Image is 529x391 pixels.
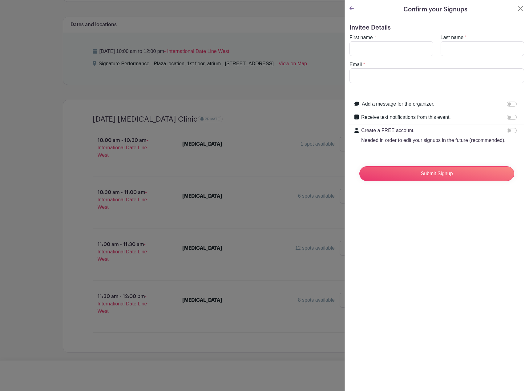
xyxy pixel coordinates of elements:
label: First name [349,34,373,41]
p: Needed in order to edit your signups in the future (recommended). [361,137,506,144]
label: Last name [441,34,464,41]
label: Email [349,61,362,68]
label: Receive text notifications from this event. [361,114,451,121]
button: Close [517,5,524,12]
h5: Invitee Details [349,24,524,31]
h5: Confirm your Signups [403,5,467,14]
label: Add a message for the organizer. [362,100,434,108]
p: Create a FREE account. [361,127,506,134]
input: Submit Signup [359,166,514,181]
